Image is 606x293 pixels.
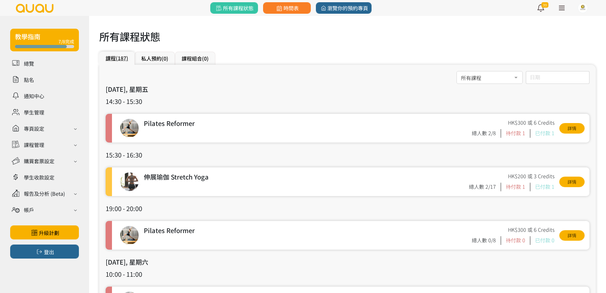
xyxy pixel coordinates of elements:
[182,55,209,62] a: 課程組合(0)
[24,125,44,132] div: 專頁設定
[559,123,585,134] a: 詳情
[559,177,585,187] a: 詳情
[24,157,54,165] div: 購買套票設定
[106,204,589,213] h3: 19:00 - 20:00
[535,183,554,191] div: 已付款 1
[508,119,554,129] div: HK$300 或 6 Credits
[106,269,589,279] h3: 10:00 - 11:00
[461,73,518,81] span: 所有課程
[263,2,311,14] a: 時間表
[469,183,501,191] div: 總人數 2/17
[144,119,470,129] div: Pilates Reformer
[215,4,253,12] span: 所有課程狀態
[141,55,168,62] a: 私人預約(0)
[106,150,589,160] h3: 15:30 - 16:30
[535,129,554,138] div: 已付款 1
[526,71,589,84] input: 日期
[541,2,548,8] span: 99
[506,236,530,245] div: 待付款 0
[202,55,209,62] span: (0)
[162,55,168,62] span: (0)
[535,236,554,245] div: 已付款 0
[508,172,554,183] div: HK$200 或 3 Credits
[24,141,44,149] div: 課程管理
[472,129,501,138] div: 總人數 2/8
[472,236,501,245] div: 總人數 0/8
[506,183,530,191] div: 待付款 1
[559,230,585,241] a: 詳情
[24,206,34,214] div: 帳戶
[319,4,368,12] span: 瀏覽你的預約專頁
[316,2,372,14] a: 瀏覽你的預約專頁
[10,225,79,239] a: 升級計劃
[99,29,596,44] h1: 所有課程狀態
[106,84,589,94] h3: [DATE], 星期五
[144,172,467,183] div: 伸展瑜伽 Stretch Yoga
[15,4,54,13] img: logo.svg
[508,226,554,236] div: HK$300 或 6 Credits
[106,54,128,62] a: 課程(187)
[506,129,530,138] div: 待付款 1
[106,97,589,106] h3: 14:30 - 15:30
[106,257,589,267] h3: [DATE], 星期六
[210,2,258,14] a: 所有課程狀態
[24,190,65,197] div: 報告及分析 (Beta)
[275,4,298,12] span: 時間表
[116,54,128,62] span: (187)
[10,245,79,259] button: 登出
[144,226,470,236] div: Pilates Reformer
